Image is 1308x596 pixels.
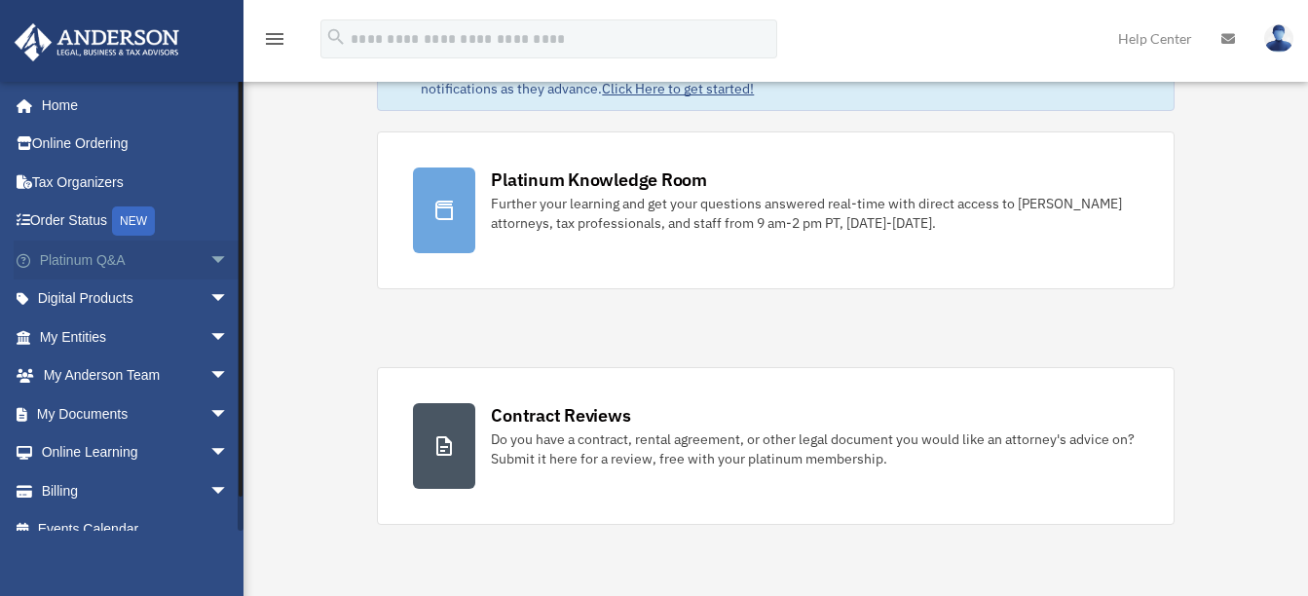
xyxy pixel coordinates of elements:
i: menu [263,27,286,51]
span: arrow_drop_down [209,394,248,434]
a: My Documentsarrow_drop_down [14,394,258,433]
span: arrow_drop_down [209,471,248,511]
span: arrow_drop_down [209,317,248,357]
div: Contract Reviews [491,403,630,428]
div: Further your learning and get your questions answered real-time with direct access to [PERSON_NAM... [491,194,1138,233]
a: Contract Reviews Do you have a contract, rental agreement, or other legal document you would like... [377,367,1174,525]
a: Billingarrow_drop_down [14,471,258,510]
a: Home [14,86,248,125]
a: My Entitiesarrow_drop_down [14,317,258,356]
a: Tax Organizers [14,163,258,202]
a: Click Here to get started! [602,80,754,97]
a: Events Calendar [14,510,258,549]
div: NEW [112,206,155,236]
span: arrow_drop_down [209,356,248,396]
div: Do you have a contract, rental agreement, or other legal document you would like an attorney's ad... [491,429,1138,468]
img: User Pic [1264,24,1293,53]
a: My Anderson Teamarrow_drop_down [14,356,258,395]
img: Anderson Advisors Platinum Portal [9,23,185,61]
span: arrow_drop_down [209,433,248,473]
a: menu [263,34,286,51]
span: arrow_drop_down [209,279,248,319]
a: Platinum Knowledge Room Further your learning and get your questions answered real-time with dire... [377,131,1174,289]
i: search [325,26,347,48]
a: Platinum Q&Aarrow_drop_down [14,241,258,279]
a: Online Learningarrow_drop_down [14,433,258,472]
a: Online Ordering [14,125,258,164]
span: arrow_drop_down [209,241,248,280]
div: Platinum Knowledge Room [491,168,707,192]
a: Digital Productsarrow_drop_down [14,279,258,318]
a: Order StatusNEW [14,202,258,242]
